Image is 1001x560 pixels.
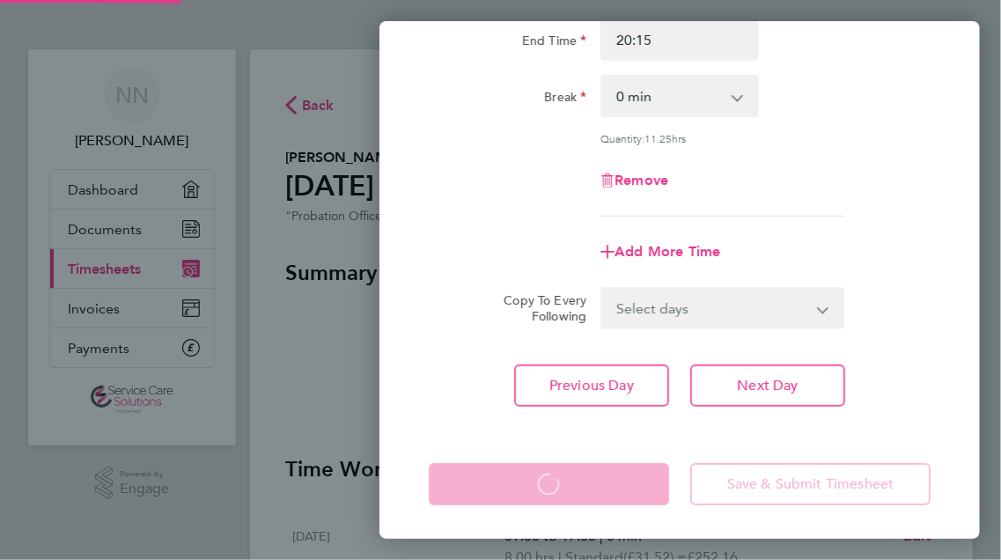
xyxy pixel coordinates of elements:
[600,131,844,145] div: Quantity: hrs
[522,33,586,54] label: End Time
[549,377,634,394] span: Previous Day
[737,377,798,394] span: Next Day
[644,131,672,145] span: 11.25
[600,173,668,188] button: Remove
[615,172,668,188] span: Remove
[544,89,586,110] label: Break
[600,245,720,259] button: Add More Time
[690,365,845,407] button: Next Day
[600,18,758,61] input: E.g. 18:00
[472,292,587,324] label: Copy To Every Following
[514,365,669,407] button: Previous Day
[615,243,720,260] span: Add More Time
